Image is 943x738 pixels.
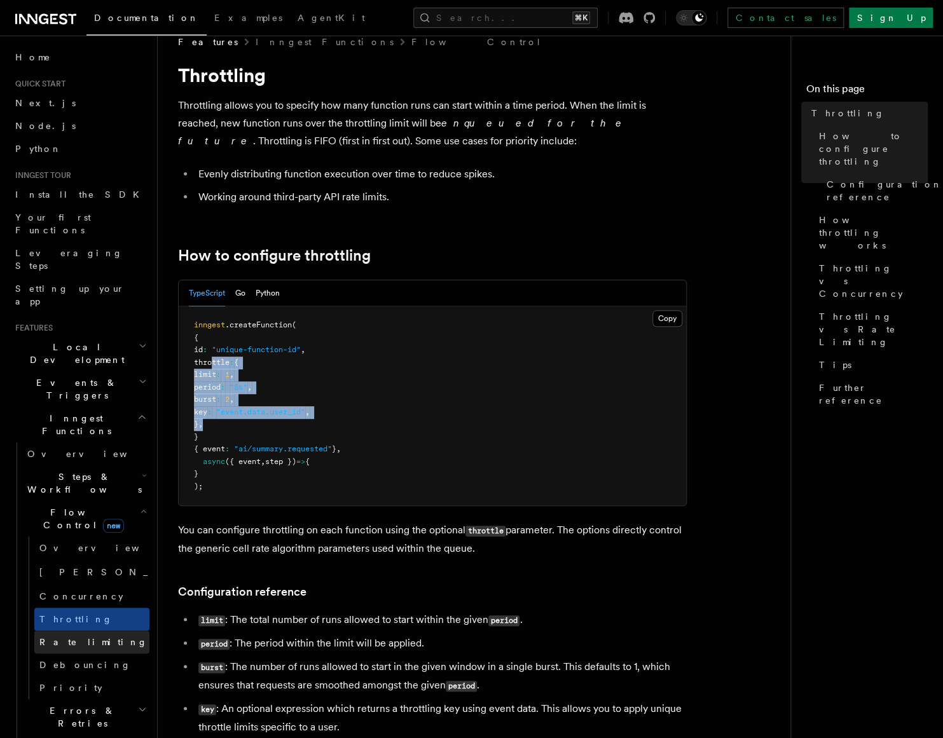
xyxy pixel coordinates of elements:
span: , [336,444,341,453]
span: Inngest tour [10,170,71,181]
button: Errors & Retries [22,699,149,735]
span: [PERSON_NAME] [39,567,226,577]
h1: Throttling [178,64,687,86]
a: Tips [814,353,928,376]
a: Throttling vs Concurrency [814,257,928,305]
span: } [194,420,198,428]
a: How throttling works [814,208,928,257]
a: Rate limiting [34,631,149,653]
h4: On this page [806,81,928,102]
span: async [203,457,225,466]
span: step }) [265,457,296,466]
a: Flow Control [411,36,542,48]
span: 2 [225,395,230,404]
a: Throttling [34,608,149,631]
code: key [198,704,216,715]
span: , [305,407,310,416]
span: => [296,457,305,466]
span: Home [15,51,51,64]
span: Tips [819,359,851,371]
span: Throttling [811,107,884,120]
span: , [230,395,234,404]
a: Documentation [86,4,207,36]
kbd: ⌘K [572,11,590,24]
li: : An optional expression which returns a throttling key using event data. This allows you to appl... [195,700,687,736]
button: Copy [652,310,682,327]
span: Further reference [819,381,928,407]
span: , [198,420,203,428]
li: : The number of runs allowed to start in the given window in a single burst. This defaults to 1, ... [195,658,687,695]
code: burst [198,662,225,673]
span: Throttling [39,614,113,624]
span: Examples [214,13,282,23]
a: Home [10,46,149,69]
a: Inngest Functions [256,36,394,48]
button: Go [235,280,245,306]
a: Next.js [10,92,149,114]
span: } [332,444,336,453]
a: Contact sales [727,8,844,28]
p: Throttling allows you to specify how many function runs can start within a time period. When the ... [178,97,687,150]
span: Your first Functions [15,212,91,235]
a: AgentKit [290,4,373,34]
span: Inngest Functions [10,412,137,437]
span: { event [194,444,225,453]
button: Steps & Workflows [22,465,149,501]
span: : [203,345,207,354]
p: You can configure throttling on each function using the optional parameter. The options directly ... [178,521,687,557]
span: limit [194,370,216,379]
span: : [216,370,221,379]
a: How to configure throttling [814,125,928,173]
button: Local Development [10,336,149,371]
span: Quick start [10,79,65,89]
span: Overview [27,449,158,459]
button: TypeScript [189,280,225,306]
span: , [230,370,234,379]
a: Python [10,137,149,160]
span: Node.js [15,121,76,131]
a: Sign Up [849,8,933,28]
span: "5s" [230,383,247,392]
span: , [247,383,252,392]
a: Configuration reference [822,173,928,208]
span: Local Development [10,341,139,366]
span: period [194,383,221,392]
span: : [207,407,212,416]
span: { [194,333,198,342]
a: Install the SDK [10,183,149,206]
span: Events & Triggers [10,376,139,402]
span: Throttling vs Rate Limiting [819,310,928,348]
span: "unique-function-id" [212,345,301,354]
span: : [225,444,230,453]
span: id [194,345,203,354]
span: How to configure throttling [819,130,928,168]
span: Throttling vs Concurrency [819,262,928,300]
a: Overview [34,536,149,559]
code: period [488,615,520,626]
span: Features [10,323,53,333]
a: Throttling vs Rate Limiting [814,305,928,353]
div: Flow Controlnew [22,536,149,699]
button: Python [256,280,280,306]
span: : [230,358,234,367]
span: Priority [39,683,102,693]
a: Priority [34,676,149,699]
code: throttle [465,526,506,536]
button: Flow Controlnew [22,501,149,536]
a: Debouncing [34,653,149,676]
a: Setting up your app [10,277,149,313]
a: Examples [207,4,290,34]
span: "ai/summary.requested" [234,444,332,453]
code: limit [198,615,225,626]
span: throttle [194,358,230,367]
span: Debouncing [39,660,131,670]
li: : The total number of runs allowed to start within the given . [195,611,687,629]
span: ({ event [225,457,261,466]
button: Search...⌘K [413,8,598,28]
span: Documentation [94,13,199,23]
span: How throttling works [819,214,928,252]
a: How to configure throttling [178,247,371,264]
span: ); [194,482,203,491]
button: Events & Triggers [10,371,149,407]
span: 1 [225,370,230,379]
